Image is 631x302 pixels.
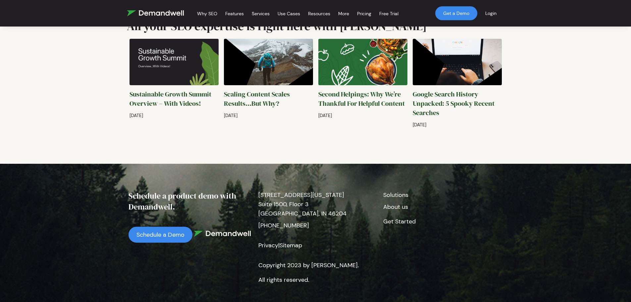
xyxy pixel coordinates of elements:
[258,218,372,233] p: [PHONE_NUMBER]
[129,190,253,217] h4: Schedule a product demo with Demandwell.
[338,3,349,25] a: More
[224,39,313,85] img: Scaling-content-scales-results.but-why.png
[258,272,372,287] p: All rights reserved.
[129,227,192,243] a: Schedule a Demo
[127,39,221,128] a: Sustainable Growth Summit Overview – With Videos![DATE]
[194,231,251,237] img: Demandwell Logo
[197,3,217,25] a: Why SEO
[318,111,407,120] p: [DATE]
[308,3,330,25] a: Resources
[379,3,398,25] a: Free Trial
[357,3,371,25] a: Pricing
[413,90,502,120] h4: Google Search History Unpacked: 5 Spooky Recent Searches
[221,39,316,128] a: Scaling Content Scales Results…But Why?[DATE]
[435,6,477,20] a: Get a Demo
[316,39,410,128] a: Second Helpings: Why We’re Thankful For Helpful Content[DATE]
[258,258,372,272] p: Copyright 2023 by [PERSON_NAME].
[258,233,372,258] p: |
[252,3,270,25] a: Services
[127,10,184,16] img: Demandwell Logo
[278,3,300,25] a: Use Cases
[225,3,244,25] a: Features
[258,241,278,249] a: Privacy
[413,39,502,85] img: Google-Search-History-Unpacked-5-Spooky-Recent-Searches.png
[383,191,408,199] a: Solutions
[410,39,504,137] a: Google Search History Unpacked: 5 Spooky Recent Searches[DATE]
[224,111,313,120] p: [DATE]
[127,19,504,39] h2: All your SEO expertise is right here with [PERSON_NAME]
[318,90,407,111] h4: Second Helpings: Why We’re Thankful For Helpful Content
[224,90,313,111] h4: Scaling Content Scales Results…But Why?
[383,217,416,225] a: Get Started
[413,120,502,129] p: [DATE]
[477,2,504,24] a: Login
[280,241,302,249] a: Sitemap
[258,190,372,218] p: [STREET_ADDRESS][US_STATE] Suite 1500, Floor 3 [GEOGRAPHIC_DATA], IN 46204
[318,39,407,85] img: Turkey-Graphic-03.png
[130,111,219,120] p: [DATE]
[130,90,219,111] h4: Sustainable Growth Summit Overview – With Videos!
[383,203,408,211] a: About us
[130,39,219,85] img: Sustainable-Growth-Summit-Featured-Images-1.png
